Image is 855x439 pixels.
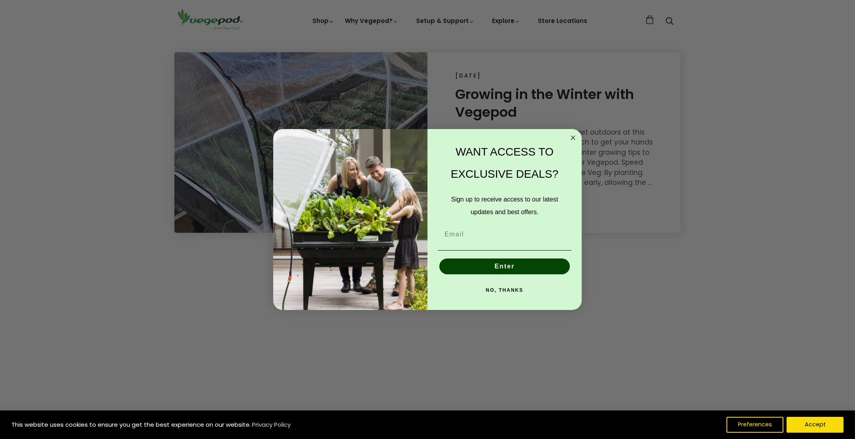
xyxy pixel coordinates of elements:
[11,420,251,429] span: This website uses cookies to ensure you get the best experience on our website.
[251,418,292,432] a: Privacy Policy (opens in a new tab)
[439,258,570,274] button: Enter
[451,146,558,180] span: WANT ACCESS TO EXCLUSIVE DEALS?
[451,196,558,215] span: Sign up to receive access to our latest updates and best offers.
[568,133,578,143] button: Close dialog
[273,129,427,310] img: e9d03583-1bb1-490f-ad29-36751b3212ff.jpeg
[787,417,844,433] button: Accept
[726,417,783,433] button: Preferences
[438,226,571,242] input: Email
[438,282,571,298] button: NO, THANKS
